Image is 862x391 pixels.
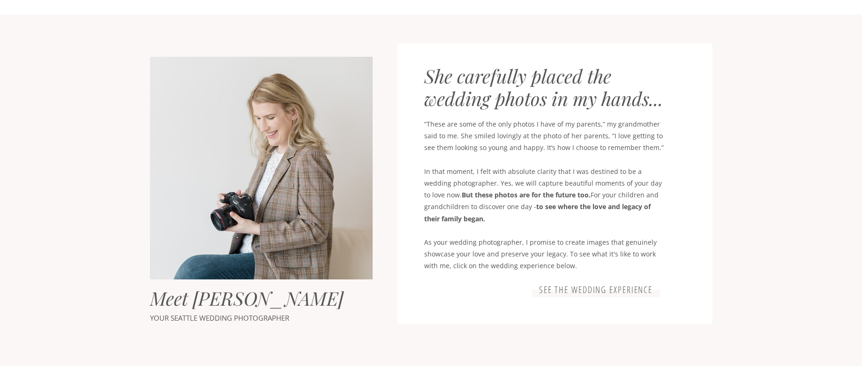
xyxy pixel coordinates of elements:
a: See the wedding experience [536,285,656,296]
b: But these photos are for the future too. [462,190,591,199]
b: to see where the love and legacy of their family began. [424,202,651,223]
h2: She carefully placed the wedding photos in my hands... [424,65,681,112]
h2: Meet [PERSON_NAME] [150,287,368,312]
p: “These are some of the only photos I have of my parents,” my grandmother said to me. She smiled l... [424,118,664,308]
p: YOUR SEATTLE WEDDING PHOTOGRAPHER [150,312,316,324]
